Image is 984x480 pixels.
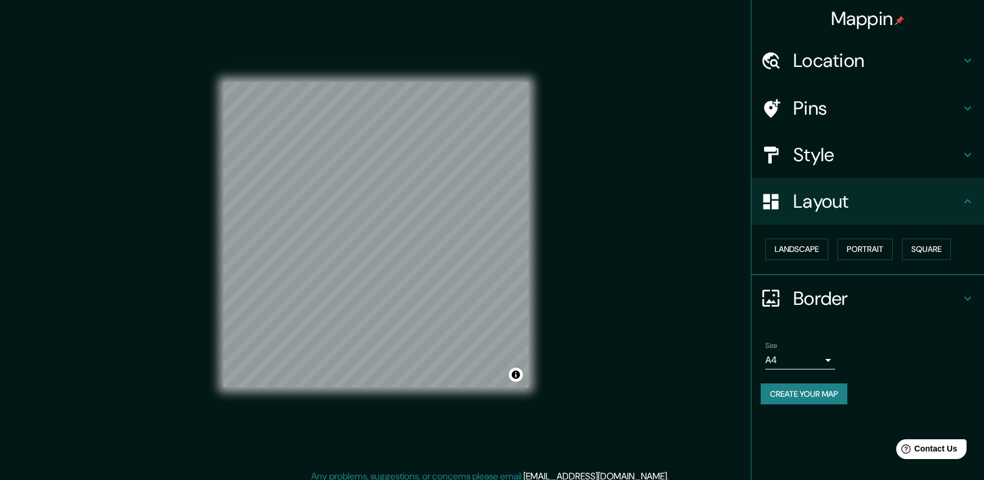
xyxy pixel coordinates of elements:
[751,37,984,84] div: Location
[765,340,778,350] label: Size
[765,239,828,260] button: Landscape
[895,16,904,25] img: pin-icon.png
[793,287,961,310] h4: Border
[793,49,961,72] h4: Location
[793,97,961,120] h4: Pins
[751,131,984,178] div: Style
[509,368,523,382] button: Toggle attribution
[880,435,971,467] iframe: Help widget launcher
[902,239,951,260] button: Square
[831,7,905,30] h4: Mappin
[751,275,984,322] div: Border
[837,239,893,260] button: Portrait
[751,85,984,131] div: Pins
[223,82,529,387] canvas: Map
[751,178,984,225] div: Layout
[793,143,961,166] h4: Style
[793,190,961,213] h4: Layout
[765,351,835,369] div: A4
[761,383,847,405] button: Create your map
